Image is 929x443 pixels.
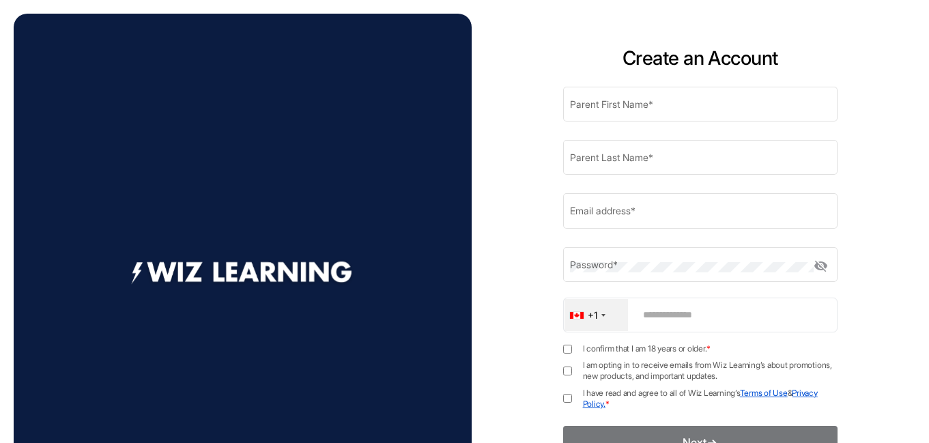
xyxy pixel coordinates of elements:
[563,46,838,70] h2: Create an Account
[588,308,597,322] div: +1
[583,360,838,382] label: I am opting in to receive emails from Wiz Learning’s about promotions, new products, and importan...
[583,388,818,409] a: Privacy Policy.
[583,388,838,410] label: I have read and agree to all of Wiz Learning’s &
[583,343,711,354] label: I confirm that I am 18 years or older.
[814,258,830,274] mat-icon: visibility_off
[740,388,788,398] a: Terms of Use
